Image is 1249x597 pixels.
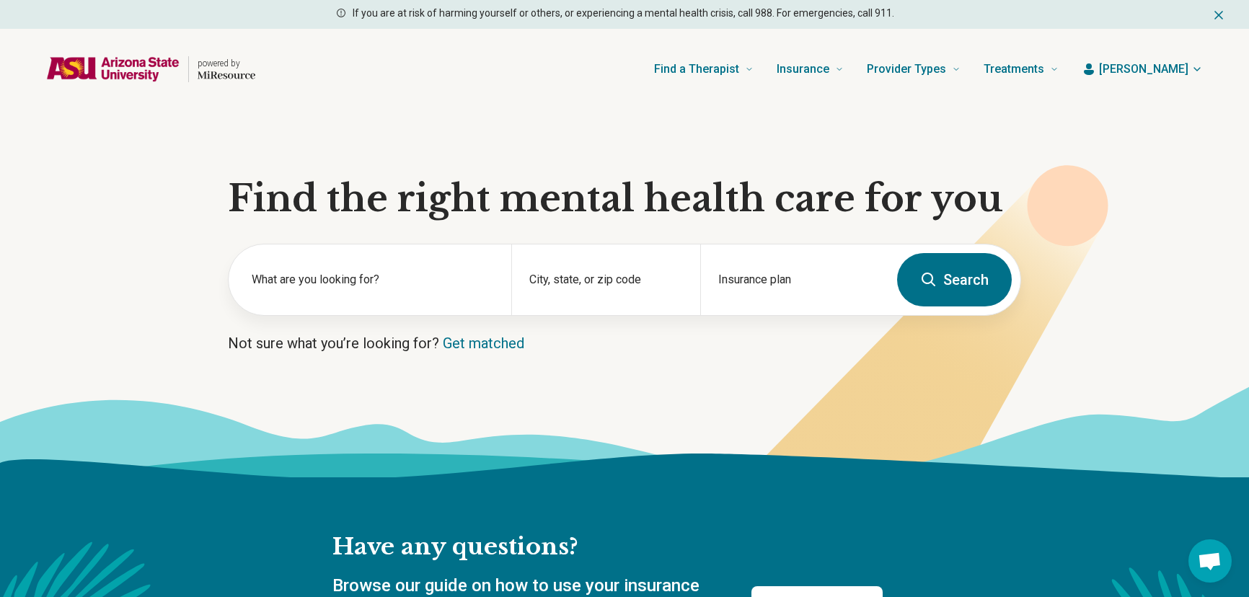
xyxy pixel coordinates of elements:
[897,253,1012,306] button: Search
[1082,61,1203,78] button: [PERSON_NAME]
[1212,6,1226,23] button: Dismiss
[228,177,1021,221] h1: Find the right mental health care for you
[46,46,255,92] a: Home page
[867,40,961,98] a: Provider Types
[198,58,255,69] p: powered by
[353,6,894,21] p: If you are at risk of harming yourself or others, or experiencing a mental health crisis, call 98...
[654,59,739,79] span: Find a Therapist
[777,40,844,98] a: Insurance
[228,333,1021,353] p: Not sure what you’re looking for?
[1188,539,1232,583] div: Open chat
[867,59,946,79] span: Provider Types
[1099,61,1188,78] span: [PERSON_NAME]
[332,532,883,562] h2: Have any questions?
[984,40,1059,98] a: Treatments
[252,271,494,288] label: What are you looking for?
[777,59,829,79] span: Insurance
[654,40,754,98] a: Find a Therapist
[443,335,524,352] a: Get matched
[984,59,1044,79] span: Treatments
